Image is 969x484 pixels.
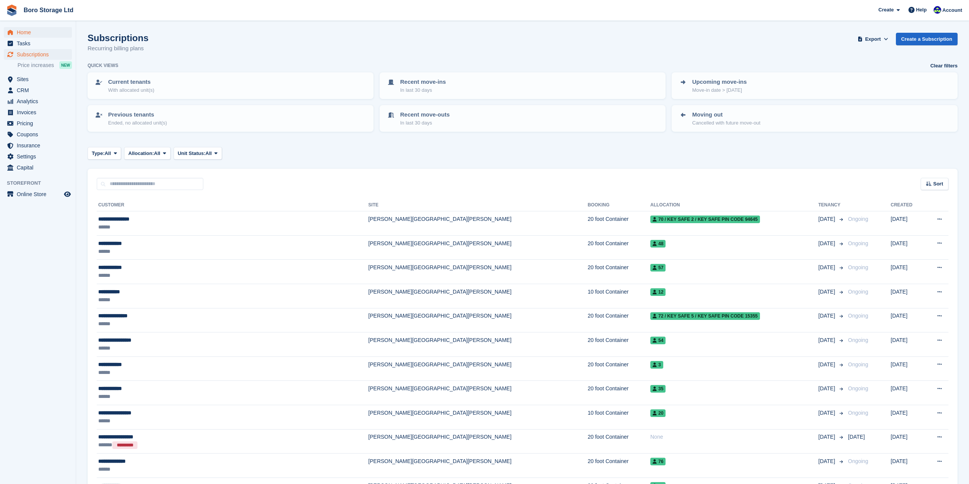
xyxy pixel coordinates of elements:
a: Create a Subscription [896,33,958,45]
h6: Quick views [88,62,118,69]
td: 20 foot Container [587,454,650,478]
p: Cancelled with future move-out [692,119,760,127]
td: 10 foot Container [587,284,650,308]
td: 20 foot Container [587,332,650,357]
th: Site [368,199,587,211]
h1: Subscriptions [88,33,148,43]
span: Create [878,6,894,14]
td: [PERSON_NAME][GEOGRAPHIC_DATA][PERSON_NAME] [368,332,587,357]
td: [PERSON_NAME][GEOGRAPHIC_DATA][PERSON_NAME] [368,405,587,429]
div: NEW [59,61,72,69]
span: Unit Status: [178,150,206,157]
td: [PERSON_NAME][GEOGRAPHIC_DATA][PERSON_NAME] [368,284,587,308]
span: Ongoing [848,410,868,416]
span: Coupons [17,129,62,140]
span: Ongoing [848,240,868,246]
span: [DATE] [818,361,837,369]
span: 12 [650,288,666,296]
span: Analytics [17,96,62,107]
p: Recent move-ins [400,78,446,86]
td: [PERSON_NAME][GEOGRAPHIC_DATA][PERSON_NAME] [368,308,587,332]
span: 72 / Key safe 5 / Key safe PIN code 15355 [650,312,760,320]
p: In last 30 days [400,86,446,94]
p: Move-in date > [DATE] [692,86,747,94]
a: menu [4,85,72,96]
td: 20 foot Container [587,381,650,405]
span: CRM [17,85,62,96]
span: Invoices [17,107,62,118]
p: Recurring billing plans [88,44,148,53]
span: 35 [650,385,666,393]
span: Insurance [17,140,62,151]
a: menu [4,49,72,60]
td: [DATE] [891,454,924,478]
span: Ongoing [848,361,868,367]
a: menu [4,107,72,118]
p: In last 30 days [400,119,450,127]
td: [PERSON_NAME][GEOGRAPHIC_DATA][PERSON_NAME] [368,356,587,381]
span: Account [942,6,962,14]
td: 20 foot Container [587,260,650,284]
span: Price increases [18,62,54,69]
img: Tobie Hillier [934,6,941,14]
th: Allocation [650,199,818,211]
span: Settings [17,151,62,162]
span: [DATE] [848,434,865,440]
span: [DATE] [818,409,837,417]
span: Sort [933,180,943,188]
span: Export [865,35,881,43]
span: 57 [650,264,666,272]
a: menu [4,96,72,107]
a: Moving out Cancelled with future move-out [672,106,957,131]
span: Help [916,6,927,14]
td: [PERSON_NAME][GEOGRAPHIC_DATA][PERSON_NAME] [368,235,587,260]
a: menu [4,129,72,140]
span: Online Store [17,189,62,200]
td: [DATE] [891,429,924,454]
span: 20 [650,409,666,417]
span: [DATE] [818,264,837,272]
button: Export [856,33,890,45]
td: 20 foot Container [587,429,650,454]
td: [DATE] [891,381,924,405]
span: [DATE] [818,288,837,296]
p: Ended, no allocated unit(s) [108,119,167,127]
span: Capital [17,162,62,173]
td: [DATE] [891,284,924,308]
span: 54 [650,337,666,344]
td: [PERSON_NAME][GEOGRAPHIC_DATA][PERSON_NAME] [368,454,587,478]
td: 20 foot Container [587,235,650,260]
a: Price increases NEW [18,61,72,69]
td: [DATE] [891,405,924,429]
p: Upcoming move-ins [692,78,747,86]
a: Boro Storage Ltd [21,4,77,16]
span: Ongoing [848,289,868,295]
td: [PERSON_NAME][GEOGRAPHIC_DATA][PERSON_NAME] [368,260,587,284]
span: Ongoing [848,216,868,222]
a: menu [4,118,72,129]
p: With allocated unit(s) [108,86,154,94]
th: Tenancy [818,199,845,211]
th: Created [891,199,924,211]
a: Clear filters [930,62,958,70]
a: Recent move-outs In last 30 days [380,106,665,131]
a: Current tenants With allocated unit(s) [88,73,373,98]
img: stora-icon-8386f47178a22dfd0bd8f6a31ec36ba5ce8667c1dd55bd0f319d3a0aa187defe.svg [6,5,18,16]
span: 3 [650,361,663,369]
span: [DATE] [818,457,837,465]
a: menu [4,162,72,173]
span: 48 [650,240,666,248]
p: Previous tenants [108,110,167,119]
span: Sites [17,74,62,85]
td: [DATE] [891,260,924,284]
span: Ongoing [848,385,868,391]
td: 20 foot Container [587,356,650,381]
span: [DATE] [818,433,837,441]
span: Pricing [17,118,62,129]
button: Allocation: All [124,147,171,160]
td: 20 foot Container [587,211,650,236]
span: Ongoing [848,337,868,343]
span: Home [17,27,62,38]
span: Subscriptions [17,49,62,60]
a: Preview store [63,190,72,199]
